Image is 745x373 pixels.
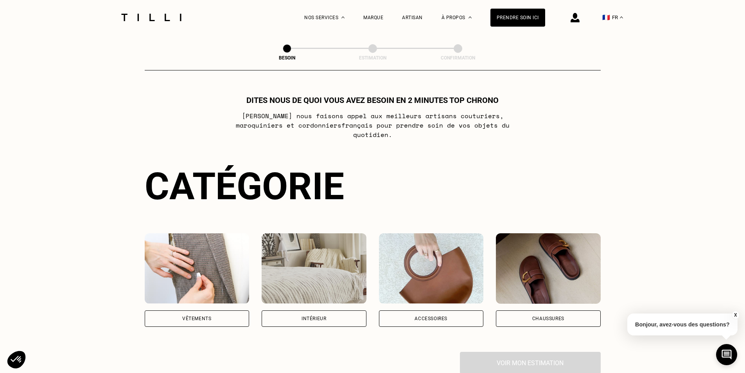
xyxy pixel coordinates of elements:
[262,233,366,304] img: Intérieur
[341,16,345,18] img: Menu déroulant
[363,15,383,20] a: Marque
[145,233,250,304] img: Vêtements
[402,15,423,20] a: Artisan
[532,316,564,321] div: Chaussures
[627,314,738,335] p: Bonjour, avez-vous des questions?
[182,316,211,321] div: Vêtements
[469,16,472,18] img: Menu déroulant à propos
[571,13,580,22] img: icône connexion
[248,55,326,61] div: Besoin
[415,316,447,321] div: Accessoires
[490,9,545,27] a: Prendre soin ici
[334,55,412,61] div: Estimation
[731,311,739,319] button: X
[602,14,610,21] span: 🇫🇷
[118,14,184,21] img: Logo du service de couturière Tilli
[246,96,499,105] h1: Dites nous de quoi vous avez besoin en 2 minutes top chrono
[145,164,601,208] div: Catégorie
[217,111,528,139] p: [PERSON_NAME] nous faisons appel aux meilleurs artisans couturiers , maroquiniers et cordonniers ...
[302,316,326,321] div: Intérieur
[419,55,497,61] div: Confirmation
[620,16,623,18] img: menu déroulant
[496,233,601,304] img: Chaussures
[379,233,484,304] img: Accessoires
